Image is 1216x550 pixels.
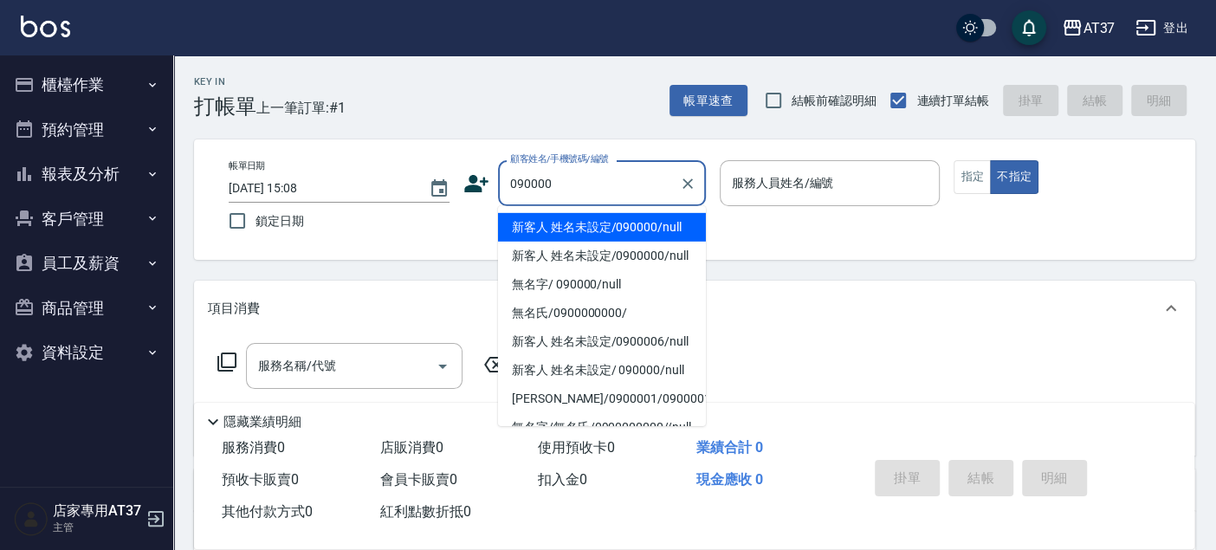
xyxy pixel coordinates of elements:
button: Open [429,353,456,380]
button: 報表及分析 [7,152,166,197]
span: 業績合計 0 [696,439,763,456]
button: save [1012,10,1046,45]
p: 隱藏業績明細 [223,413,301,431]
input: YYYY/MM/DD hh:mm [229,174,411,203]
button: 預約管理 [7,107,166,152]
button: 帳單速查 [669,85,747,117]
button: 員工及薪資 [7,241,166,286]
h3: 打帳單 [194,94,256,119]
li: 無名氏/0900000000/ [498,299,706,327]
h2: Key In [194,76,256,87]
button: 商品管理 [7,286,166,331]
span: 結帳前確認明細 [792,92,876,110]
span: 使用預收卡 0 [538,439,615,456]
span: 會員卡販賣 0 [380,471,457,488]
button: 登出 [1129,12,1195,44]
span: 預收卡販賣 0 [222,471,299,488]
span: 店販消費 0 [380,439,443,456]
p: 主管 [53,520,141,535]
li: 新客人 姓名未設定/0900000/null [498,242,706,270]
li: 新客人 姓名未設定/090000/null [498,213,706,242]
p: 項目消費 [208,300,260,318]
li: 無名字/無名氏/0900000000//null [498,413,706,442]
img: Logo [21,16,70,37]
li: [PERSON_NAME]/0900001/0900001 [498,385,706,413]
button: 不指定 [990,160,1038,194]
span: 服務消費 0 [222,439,285,456]
span: 扣入金 0 [538,471,587,488]
span: 連續打單結帳 [916,92,989,110]
span: 其他付款方式 0 [222,503,313,520]
button: AT37 [1055,10,1122,46]
span: 上一筆訂單:#1 [256,97,346,119]
li: 新客人 姓名未設定/ 090000/null [498,356,706,385]
button: Choose date, selected date is 2025-09-26 [418,168,460,210]
button: 客戶管理 [7,197,166,242]
li: 新客人 姓名未設定/0900006/null [498,327,706,356]
button: 櫃檯作業 [7,62,166,107]
div: 項目消費 [194,281,1195,336]
button: Clear [676,171,700,196]
img: Person [14,501,49,536]
button: 指定 [954,160,991,194]
span: 紅利點數折抵 0 [380,503,471,520]
div: AT37 [1083,17,1115,39]
h5: 店家專用AT37 [53,502,141,520]
span: 鎖定日期 [255,212,304,230]
li: 無名字/ 090000/null [498,270,706,299]
label: 帳單日期 [229,159,265,172]
label: 顧客姓名/手機號碼/編號 [510,152,609,165]
button: 資料設定 [7,330,166,375]
span: 現金應收 0 [696,471,763,488]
